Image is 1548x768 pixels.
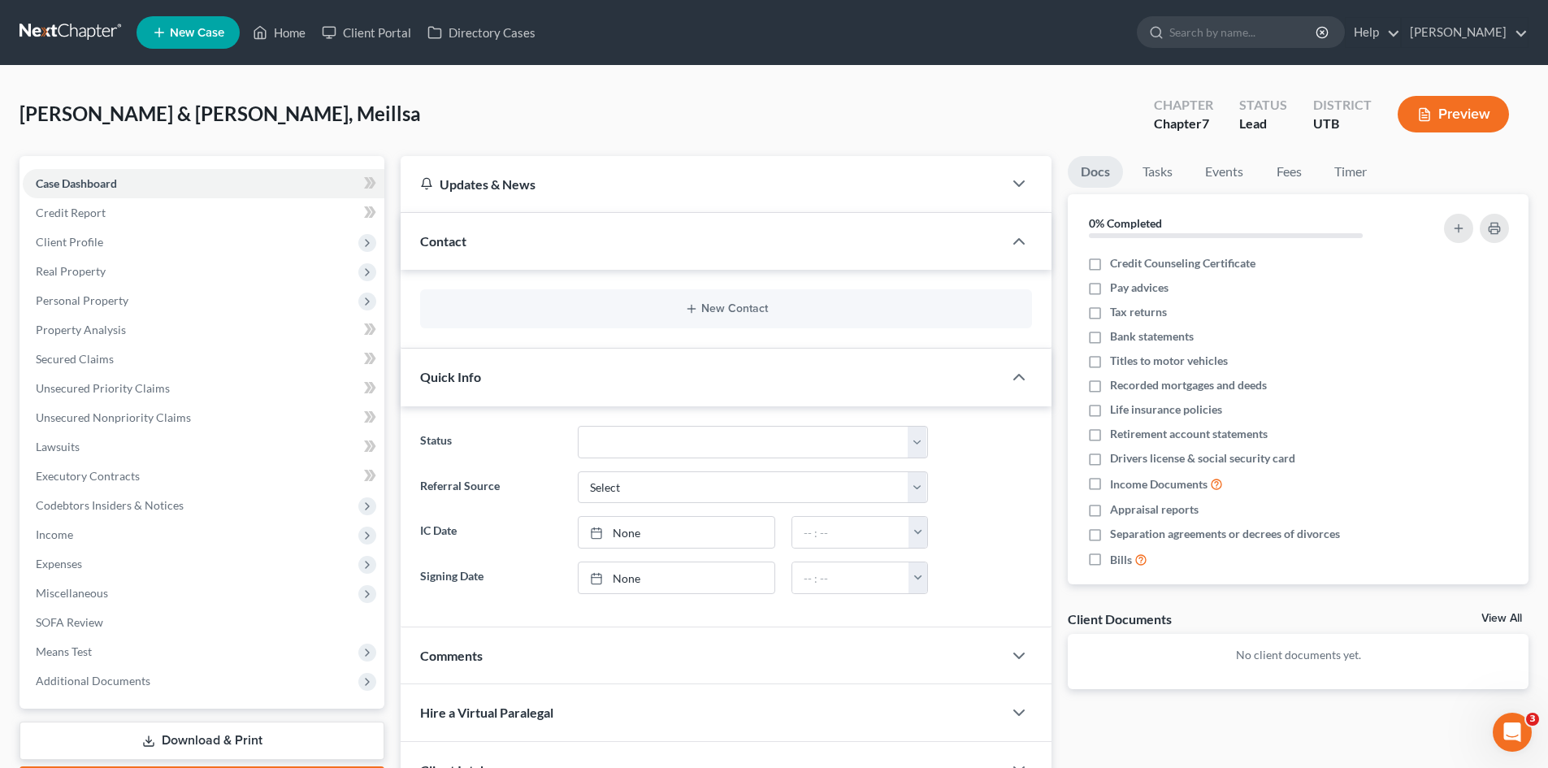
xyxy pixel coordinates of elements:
a: Lawsuits [23,432,384,462]
span: Means Test [36,644,92,658]
span: Appraisal reports [1110,501,1199,518]
span: Codebtors Insiders & Notices [36,498,184,512]
label: Signing Date [412,562,569,594]
span: Case Dashboard [36,176,117,190]
span: Executory Contracts [36,469,140,483]
div: Lead [1239,115,1287,133]
div: Updates & News [420,176,983,193]
span: Miscellaneous [36,586,108,600]
a: Directory Cases [419,18,544,47]
span: Credit Counseling Certificate [1110,255,1255,271]
span: [PERSON_NAME] & [PERSON_NAME], Meillsa [20,102,421,125]
span: Titles to motor vehicles [1110,353,1228,369]
input: -- : -- [792,562,909,593]
a: Client Portal [314,18,419,47]
div: Chapter [1154,96,1213,115]
a: Secured Claims [23,345,384,374]
span: Income Documents [1110,476,1208,492]
span: Property Analysis [36,323,126,336]
span: Contact [420,233,466,249]
span: SOFA Review [36,615,103,629]
span: Separation agreements or decrees of divorces [1110,526,1340,542]
input: Search by name... [1169,17,1318,47]
span: 7 [1202,115,1209,131]
a: None [579,562,774,593]
a: None [579,517,774,548]
span: Personal Property [36,293,128,307]
span: Secured Claims [36,352,114,366]
a: Fees [1263,156,1315,188]
span: Unsecured Nonpriority Claims [36,410,191,424]
a: Unsecured Nonpriority Claims [23,403,384,432]
a: Events [1192,156,1256,188]
a: SOFA Review [23,608,384,637]
span: New Case [170,27,224,39]
label: IC Date [412,516,569,549]
span: Credit Report [36,206,106,219]
strong: 0% Completed [1089,216,1162,230]
span: Pay advices [1110,280,1169,296]
a: Docs [1068,156,1123,188]
input: -- : -- [792,517,909,548]
div: Chapter [1154,115,1213,133]
span: Real Property [36,264,106,278]
a: [PERSON_NAME] [1402,18,1528,47]
span: Expenses [36,557,82,571]
span: Hire a Virtual Paralegal [420,705,553,720]
a: Help [1346,18,1400,47]
span: Client Profile [36,235,103,249]
a: Timer [1321,156,1380,188]
a: Property Analysis [23,315,384,345]
span: Life insurance policies [1110,401,1222,418]
a: Credit Report [23,198,384,228]
span: Unsecured Priority Claims [36,381,170,395]
button: New Contact [433,302,1019,315]
label: Status [412,426,569,458]
div: Client Documents [1068,610,1172,627]
iframe: Intercom live chat [1493,713,1532,752]
span: Retirement account statements [1110,426,1268,442]
a: Download & Print [20,722,384,760]
span: Tax returns [1110,304,1167,320]
label: Referral Source [412,471,569,504]
button: Preview [1398,96,1509,132]
span: Comments [420,648,483,663]
a: Unsecured Priority Claims [23,374,384,403]
span: Bills [1110,552,1132,568]
div: Status [1239,96,1287,115]
span: Drivers license & social security card [1110,450,1295,466]
div: UTB [1313,115,1372,133]
a: Home [245,18,314,47]
span: Quick Info [420,369,481,384]
span: 3 [1526,713,1539,726]
p: No client documents yet. [1081,647,1515,663]
div: District [1313,96,1372,115]
span: Lawsuits [36,440,80,453]
span: Bank statements [1110,328,1194,345]
span: Income [36,527,73,541]
a: Executory Contracts [23,462,384,491]
a: Tasks [1130,156,1186,188]
span: Recorded mortgages and deeds [1110,377,1267,393]
a: Case Dashboard [23,169,384,198]
a: View All [1481,613,1522,624]
span: Additional Documents [36,674,150,688]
